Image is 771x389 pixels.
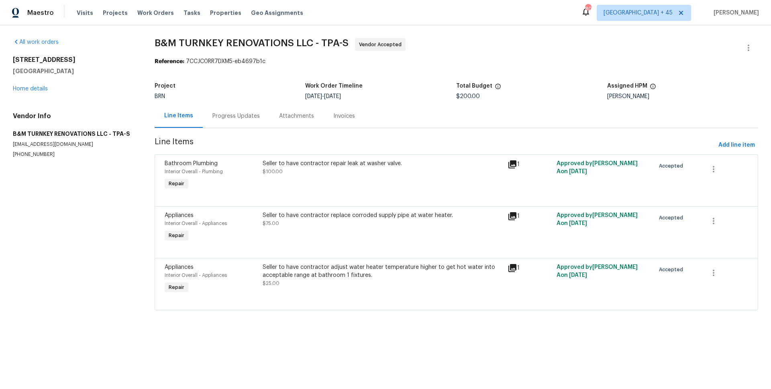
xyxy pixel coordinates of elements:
span: $25.00 [263,281,279,286]
h2: [STREET_ADDRESS] [13,56,135,64]
button: Add line item [715,138,758,153]
span: Interior Overall - Plumbing [165,169,223,174]
span: Accepted [659,266,686,274]
span: $100.00 [263,169,283,174]
span: Work Orders [137,9,174,17]
span: Interior Overall - Appliances [165,273,227,278]
p: [EMAIL_ADDRESS][DOMAIN_NAME] [13,141,135,148]
a: Home details [13,86,48,92]
span: Properties [210,9,241,17]
div: Seller to have contractor replace corroded supply pipe at water heater. [263,211,503,219]
span: Repair [165,231,188,240]
span: Repair [165,180,188,188]
div: 807 [585,5,591,13]
span: [DATE] [324,94,341,99]
div: 1 [508,211,552,221]
p: [PHONE_NUMBER] [13,151,135,158]
div: Seller to have contractor repair leak at washer valve. [263,160,503,168]
span: Accepted [659,214,686,222]
span: Interior Overall - Appliances [165,221,227,226]
span: $200.00 [456,94,480,99]
h5: Project [155,83,175,89]
h5: Total Budget [456,83,492,89]
span: Add line item [718,140,755,150]
span: B&M TURNKEY RENOVATIONS LLC - TPA-S [155,38,349,48]
h5: Assigned HPM [607,83,647,89]
span: Appliances [165,264,194,270]
span: Vendor Accepted [359,41,405,49]
span: Appliances [165,213,194,218]
span: Approved by [PERSON_NAME] A on [557,161,638,174]
span: Approved by [PERSON_NAME] A on [557,264,638,278]
div: [PERSON_NAME] [607,94,758,99]
h5: Work Order Timeline [305,83,363,89]
span: [GEOGRAPHIC_DATA] + 45 [604,9,673,17]
div: Invoices [333,112,355,120]
span: [DATE] [569,272,587,278]
h4: Vendor Info [13,112,135,120]
div: 7CCJC0RR7DXM5-eb4697b1c [155,57,758,66]
div: 1 [508,263,552,273]
span: Approved by [PERSON_NAME] A on [557,213,638,226]
span: - [305,94,341,99]
span: [DATE] [305,94,322,99]
span: Geo Assignments [251,9,303,17]
div: Progress Updates [212,112,260,120]
div: Line Items [164,112,193,120]
h5: B&M TURNKEY RENOVATIONS LLC - TPA-S [13,130,135,138]
div: 1 [508,160,552,169]
h5: [GEOGRAPHIC_DATA] [13,67,135,75]
a: All work orders [13,39,59,45]
span: BRN [155,94,165,99]
span: Line Items [155,138,715,153]
span: The total cost of line items that have been proposed by Opendoor. This sum includes line items th... [495,83,501,94]
span: Bathroom Plumbing [165,161,218,166]
span: Accepted [659,162,686,170]
div: Attachments [279,112,314,120]
span: Maestro [27,9,54,17]
span: Repair [165,283,188,291]
span: [DATE] [569,169,587,174]
span: [PERSON_NAME] [710,9,759,17]
div: Seller to have contractor adjust water heater temperature higher to get hot water into acceptable... [263,263,503,279]
span: $75.00 [263,221,279,226]
span: [DATE] [569,221,587,226]
span: Projects [103,9,128,17]
span: Tasks [184,10,200,16]
b: Reference: [155,59,184,64]
span: The hpm assigned to this work order. [650,83,656,94]
span: Visits [77,9,93,17]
